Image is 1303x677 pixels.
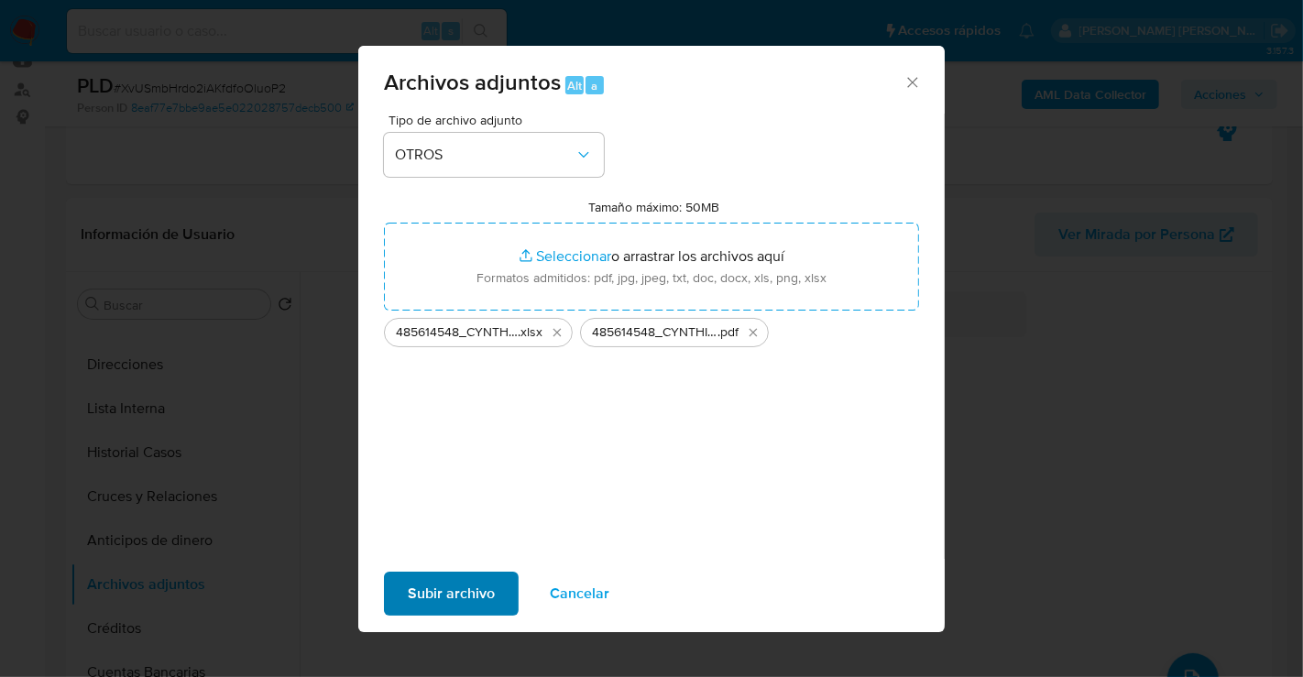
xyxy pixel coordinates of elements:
button: Cancelar [526,572,633,616]
span: Archivos adjuntos [384,66,561,98]
span: 485614548_CYNTHIA [PERSON_NAME] LIMON_AGO25 [592,323,717,342]
button: Cerrar [903,73,920,90]
span: OTROS [395,146,575,164]
span: a [591,77,597,94]
span: .pdf [717,323,739,342]
span: Cancelar [550,573,609,614]
span: .xlsx [518,323,542,342]
button: Subir archivo [384,572,519,616]
span: Tipo de archivo adjunto [389,114,608,126]
button: Eliminar 485614548_CYNTHIA VALERIA MURGUIA LIMON_AGO25.xlsx [546,322,568,344]
span: Alt [567,77,582,94]
span: 485614548_CYNTHIA [PERSON_NAME] LIMON_AGO25 [396,323,518,342]
ul: Archivos seleccionados [384,311,919,347]
label: Tamaño máximo: 50MB [589,199,720,215]
button: Eliminar 485614548_CYNTHIA VALERIA MURGUIA LIMON_AGO25.pdf [742,322,764,344]
button: OTROS [384,133,604,177]
span: Subir archivo [408,573,495,614]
